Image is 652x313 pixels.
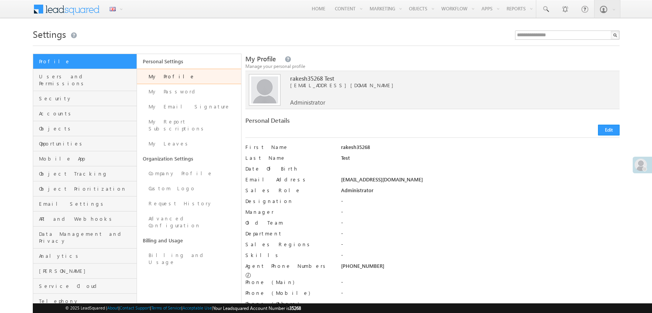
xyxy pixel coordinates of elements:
[245,187,332,194] label: Sales Role
[39,170,135,177] span: Object Tracking
[245,208,332,215] label: Manager
[245,198,332,205] label: Designation
[33,181,137,196] a: Object Prioritization
[245,252,332,259] label: Skills
[245,144,332,151] label: First Name
[245,279,332,286] label: Phone (Main)
[341,252,619,262] div: -
[245,154,332,161] label: Last Name
[137,114,241,136] a: My Report Subscriptions
[39,267,135,274] span: [PERSON_NAME]
[245,289,310,296] label: Phone (Mobile)
[39,298,135,305] span: Telephony
[137,181,241,196] a: Custom Logo
[182,305,212,310] a: Acceptable Use
[341,230,619,241] div: -
[39,110,135,117] span: Accounts
[290,82,590,89] span: [EMAIL_ADDRESS][DOMAIN_NAME]
[598,125,620,135] button: Edit
[137,136,241,151] a: My Leaves
[33,279,137,294] a: Service Cloud
[39,252,135,259] span: Analytics
[341,300,619,311] div: -
[33,69,137,91] a: Users and Permissions
[33,166,137,181] a: Object Tracking
[39,58,135,65] span: Profile
[341,289,619,300] div: -
[245,54,276,63] span: My Profile
[341,262,619,273] div: [PHONE_NUMBER]
[137,248,241,270] a: Billing and Usage
[39,155,135,162] span: Mobile App
[137,54,241,69] a: Personal Settings
[341,144,619,154] div: rakesh35268
[341,176,619,187] div: [EMAIL_ADDRESS][DOMAIN_NAME]
[245,241,332,248] label: Sales Regions
[151,305,181,310] a: Terms of Service
[107,305,118,310] a: About
[341,198,619,208] div: -
[290,75,590,82] span: rakesh35268 Test
[289,305,301,311] span: 35268
[341,208,619,219] div: -
[245,63,620,70] div: Manage your personal profile
[290,99,325,106] span: Administrator
[33,249,137,264] a: Analytics
[245,262,328,269] label: Agent Phone Numbers
[245,300,332,307] label: Phone (Others)
[137,166,241,181] a: Company Profile
[39,283,135,289] span: Service Cloud
[245,230,332,237] label: Department
[137,233,241,248] a: Billing and Usage
[137,211,241,233] a: Advanced Configuration
[245,176,332,183] label: Email Address
[33,196,137,211] a: Email Settings
[245,165,332,172] label: Date Of Birth
[33,151,137,166] a: Mobile App
[33,136,137,151] a: Opportunities
[137,151,241,166] a: Organization Settings
[341,279,619,289] div: -
[341,154,619,165] div: Test
[39,200,135,207] span: Email Settings
[341,241,619,252] div: -
[213,305,301,311] span: Your Leadsquared Account Number is
[33,227,137,249] a: Data Management and Privacy
[39,215,135,222] span: API and Webhooks
[33,211,137,227] a: API and Webhooks
[39,140,135,147] span: Opportunities
[39,73,135,87] span: Users and Permissions
[137,69,241,84] a: My Profile
[245,219,332,226] label: Old Team
[33,264,137,279] a: [PERSON_NAME]
[245,117,427,128] div: Personal Details
[39,125,135,132] span: Objects
[341,219,619,230] div: -
[39,95,135,102] span: Security
[33,91,137,106] a: Security
[137,84,241,99] a: My Password
[33,28,66,40] span: Settings
[39,185,135,192] span: Object Prioritization
[33,106,137,121] a: Accounts
[65,305,301,312] span: © 2025 LeadSquared | | | | |
[39,230,135,244] span: Data Management and Privacy
[120,305,150,310] a: Contact Support
[341,187,619,198] div: Administrator
[33,54,137,69] a: Profile
[137,196,241,211] a: Request History
[33,121,137,136] a: Objects
[33,294,137,309] a: Telephony
[137,99,241,114] a: My Email Signature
